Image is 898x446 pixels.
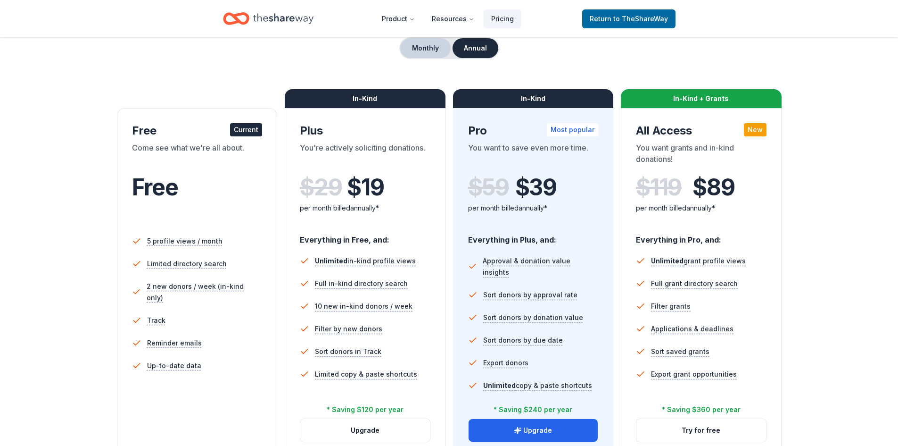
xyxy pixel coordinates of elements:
div: per month billed annually* [300,202,430,214]
div: In-Kind [285,89,445,108]
div: Current [230,123,262,136]
span: Unlimited [651,257,684,265]
span: Unlimited [315,257,347,265]
a: Returnto TheShareWay [582,9,676,28]
span: copy & paste shortcuts [483,381,592,389]
span: Limited copy & paste shortcuts [315,369,417,380]
span: Export grant opportunities [651,369,737,380]
span: Applications & deadlines [651,323,733,335]
button: Annual [453,38,498,58]
span: 10 new in-kind donors / week [315,301,412,312]
div: Everything in Plus, and: [468,226,599,246]
span: Limited directory search [147,258,227,269]
a: Home [223,8,313,30]
button: Resources [424,9,482,28]
span: to TheShareWay [613,15,668,23]
div: Most popular [547,123,598,136]
div: New [744,123,766,136]
span: Unlimited [483,381,516,389]
span: Filter by new donors [315,323,382,335]
div: Pro [468,123,599,138]
span: in-kind profile views [315,257,416,265]
div: * Saving $240 per year [494,404,572,415]
button: Upgrade [300,419,430,442]
span: 2 new donors / week (in-kind only) [147,281,262,303]
span: Track [147,315,165,326]
span: Filter grants [651,301,691,312]
div: In-Kind + Grants [621,89,782,108]
span: $ 39 [515,174,557,201]
button: Product [374,9,422,28]
div: Everything in Free, and: [300,226,430,246]
div: In-Kind [453,89,614,108]
span: Approval & donation value insights [483,255,598,278]
span: grant profile views [651,257,746,265]
a: Pricing [484,9,521,28]
div: per month billed annually* [636,202,766,214]
span: Export donors [483,357,528,369]
span: Up-to-date data [147,360,201,371]
div: Free [132,123,263,138]
div: * Saving $120 per year [327,404,404,415]
span: Free [132,173,178,201]
div: Come see what we're all about. [132,142,263,168]
div: You want to save even more time. [468,142,599,168]
span: Sort donors in Track [315,346,381,357]
div: You want grants and in-kind donations! [636,142,766,168]
span: Sort donors by donation value [483,312,583,323]
div: per month billed annually* [468,202,599,214]
div: All Access [636,123,766,138]
span: Sort donors by approval rate [483,289,577,301]
button: Upgrade [469,419,598,442]
span: Reminder emails [147,337,202,349]
span: 5 profile views / month [147,236,222,247]
button: Try for free [636,419,766,442]
nav: Main [374,8,521,30]
span: $ 89 [692,174,734,201]
span: Sort saved grants [651,346,709,357]
span: $ 19 [347,174,384,201]
span: Full grant directory search [651,278,738,289]
div: Everything in Pro, and: [636,226,766,246]
span: Sort donors by due date [483,335,563,346]
button: Monthly [400,38,451,58]
div: * Saving $360 per year [662,404,741,415]
div: You're actively soliciting donations. [300,142,430,168]
div: Plus [300,123,430,138]
span: Return [590,13,668,25]
span: Full in-kind directory search [315,278,408,289]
